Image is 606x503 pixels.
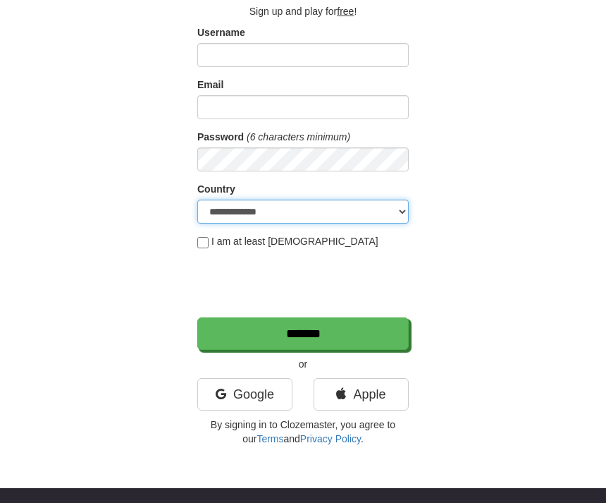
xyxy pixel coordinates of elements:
label: Country [197,182,235,196]
p: or [197,357,409,371]
label: Email [197,78,223,92]
iframe: reCAPTCHA [197,255,412,310]
u: free [337,6,354,17]
label: Username [197,25,245,40]
a: Terms [256,433,283,444]
p: Sign up and play for ! [197,4,409,18]
p: By signing in to Clozemaster, you agree to our and . [197,418,409,446]
a: Google [197,378,292,411]
a: Apple [314,378,409,411]
label: I am at least [DEMOGRAPHIC_DATA] [197,234,378,248]
a: Privacy Policy [300,433,361,444]
input: I am at least [DEMOGRAPHIC_DATA] [197,237,209,248]
label: Password [197,130,244,144]
em: (6 characters minimum) [247,131,350,143]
